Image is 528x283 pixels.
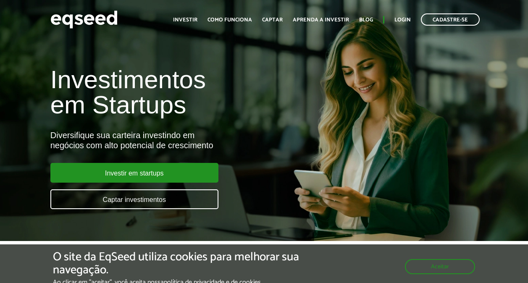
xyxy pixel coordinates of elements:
[50,163,218,183] a: Investir em startups
[405,259,475,274] button: Aceitar
[359,17,373,23] a: Blog
[50,8,118,31] img: EqSeed
[394,17,411,23] a: Login
[173,17,197,23] a: Investir
[421,13,480,26] a: Cadastre-se
[262,17,283,23] a: Captar
[293,17,349,23] a: Aprenda a investir
[208,17,252,23] a: Como funciona
[50,67,302,118] h1: Investimentos em Startups
[50,189,218,209] a: Captar investimentos
[53,251,306,277] h5: O site da EqSeed utiliza cookies para melhorar sua navegação.
[50,130,302,150] div: Diversifique sua carteira investindo em negócios com alto potencial de crescimento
